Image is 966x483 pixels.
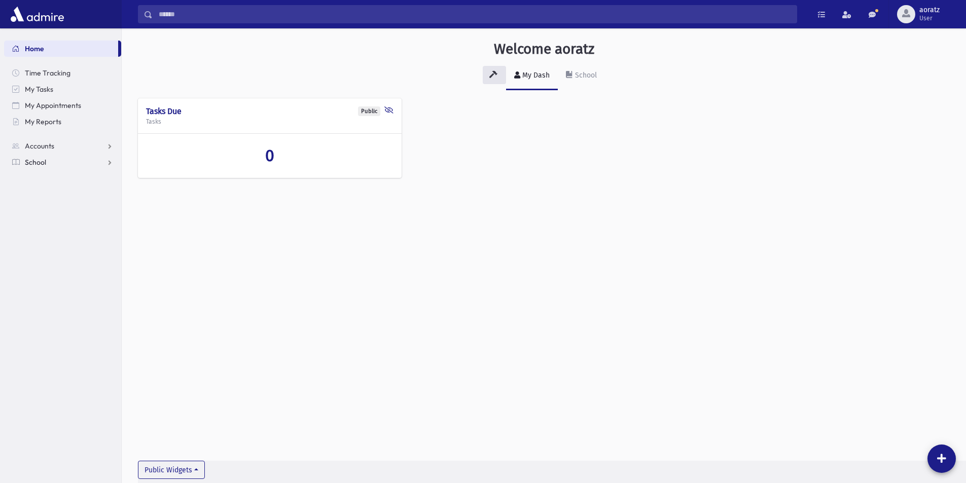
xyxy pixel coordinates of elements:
[25,101,81,110] span: My Appointments
[146,106,393,116] h4: Tasks Due
[919,6,940,14] span: aoratz
[4,81,121,97] a: My Tasks
[4,97,121,114] a: My Appointments
[4,65,121,81] a: Time Tracking
[146,146,393,165] a: 0
[494,41,594,58] h3: Welcome aoratz
[25,117,61,126] span: My Reports
[919,14,940,22] span: User
[573,71,597,80] div: School
[25,85,53,94] span: My Tasks
[138,461,205,479] button: Public Widgets
[25,68,70,78] span: Time Tracking
[558,62,605,90] a: School
[25,141,54,151] span: Accounts
[520,71,550,80] div: My Dash
[4,41,118,57] a: Home
[146,118,393,125] h5: Tasks
[4,154,121,170] a: School
[153,5,797,23] input: Search
[4,138,121,154] a: Accounts
[265,146,274,165] span: 0
[4,114,121,130] a: My Reports
[25,158,46,167] span: School
[506,62,558,90] a: My Dash
[8,4,66,24] img: AdmirePro
[25,44,44,53] span: Home
[358,106,380,116] div: Public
